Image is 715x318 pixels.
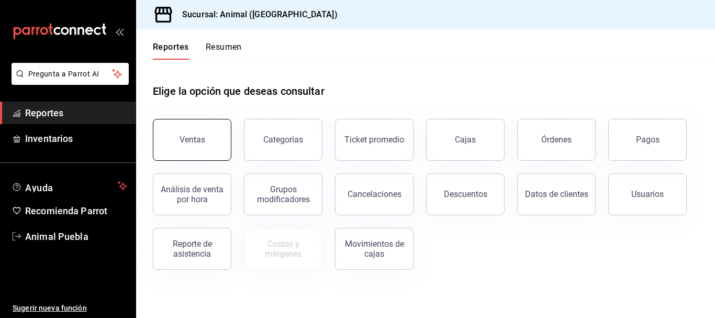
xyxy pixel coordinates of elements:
div: navigation tabs [153,42,242,60]
div: Datos de clientes [525,189,588,199]
div: Análisis de venta por hora [160,184,225,204]
button: Órdenes [517,119,596,161]
div: Costos y márgenes [251,239,316,259]
div: Usuarios [631,189,664,199]
div: Categorías [263,135,303,145]
div: Ticket promedio [344,135,404,145]
button: Cancelaciones [335,173,414,215]
h3: Sucursal: Animal ([GEOGRAPHIC_DATA]) [174,8,338,21]
button: Movimientos de cajas [335,228,414,270]
button: Análisis de venta por hora [153,173,231,215]
span: Reportes [25,106,127,120]
div: Pagos [636,135,660,145]
a: Cajas [426,119,505,161]
div: Grupos modificadores [251,184,316,204]
button: Grupos modificadores [244,173,322,215]
button: Pagos [608,119,687,161]
span: Inventarios [25,131,127,146]
button: Categorías [244,119,322,161]
button: Descuentos [426,173,505,215]
span: Recomienda Parrot [25,204,127,218]
button: Ventas [153,119,231,161]
button: Contrata inventarios para ver este reporte [244,228,322,270]
h1: Elige la opción que deseas consultar [153,83,325,99]
span: Ayuda [25,180,114,192]
a: Pregunta a Parrot AI [7,76,129,87]
div: Cancelaciones [348,189,401,199]
div: Cajas [455,134,476,146]
span: Animal Puebla [25,229,127,244]
span: Pregunta a Parrot AI [28,69,113,80]
button: Datos de clientes [517,173,596,215]
div: Órdenes [541,135,572,145]
button: Usuarios [608,173,687,215]
div: Ventas [180,135,205,145]
button: Reportes [153,42,189,60]
span: Sugerir nueva función [13,303,127,314]
div: Reporte de asistencia [160,239,225,259]
div: Descuentos [444,189,487,199]
div: Movimientos de cajas [342,239,407,259]
button: Resumen [206,42,242,60]
button: Reporte de asistencia [153,228,231,270]
button: Ticket promedio [335,119,414,161]
button: Pregunta a Parrot AI [12,63,129,85]
button: open_drawer_menu [115,27,124,36]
